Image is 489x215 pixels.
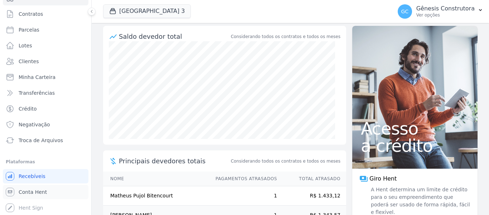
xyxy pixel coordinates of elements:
span: Considerando todos os contratos e todos os meses [231,158,340,164]
a: Lotes [3,38,88,53]
button: [GEOGRAPHIC_DATA] 3 [103,4,191,18]
span: a crédito [361,137,469,154]
a: Clientes [3,54,88,69]
a: Transferências [3,86,88,100]
span: Transferências [19,89,55,97]
a: Contratos [3,7,88,21]
span: Troca de Arquivos [19,137,63,144]
p: Ver opções [416,12,475,18]
span: Contratos [19,10,43,18]
th: Pagamentos Atrasados [209,172,277,186]
a: Crédito [3,102,88,116]
span: Principais devedores totais [119,156,229,166]
span: Acesso [361,120,469,137]
span: Lotes [19,42,32,49]
span: Crédito [19,105,37,112]
a: Recebíveis [3,169,88,183]
a: Negativação [3,117,88,132]
div: Considerando todos os contratos e todos os meses [231,33,340,40]
th: Nome [103,172,209,186]
span: Recebíveis [19,173,45,180]
div: Plataformas [6,158,86,166]
a: Troca de Arquivos [3,133,88,148]
a: Minha Carteira [3,70,88,84]
span: Conta Hent [19,188,47,196]
td: Matheus Pujol Bitencourt [103,186,209,206]
th: Total Atrasado [277,172,346,186]
td: 1 [209,186,277,206]
span: Parcelas [19,26,39,33]
span: Clientes [19,58,39,65]
a: Parcelas [3,23,88,37]
p: Gênesis Construtora [416,5,475,12]
a: Conta Hent [3,185,88,199]
span: Negativação [19,121,50,128]
div: Saldo devedor total [119,32,229,41]
td: R$ 1.433,12 [277,186,346,206]
button: GC Gênesis Construtora Ver opções [392,1,489,22]
span: Minha Carteira [19,74,55,81]
span: GC [401,9,408,14]
span: Giro Hent [369,174,397,183]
